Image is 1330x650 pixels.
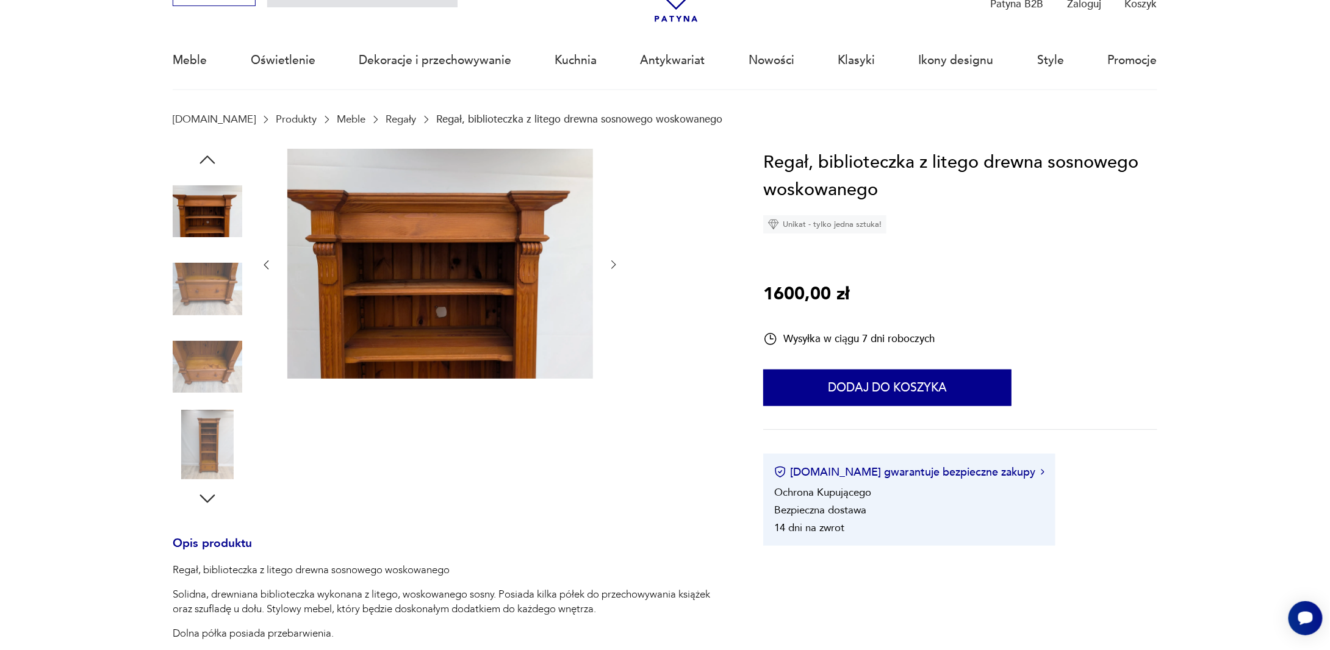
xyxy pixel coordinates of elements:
[1041,469,1044,475] img: Ikona strzałki w prawo
[386,113,416,125] a: Regały
[173,113,256,125] a: [DOMAIN_NAME]
[763,149,1157,204] h1: Regał, biblioteczka z litego drewna sosnowego woskowanego
[774,485,871,499] li: Ochrona Kupującego
[838,32,875,88] a: Klasyki
[763,280,849,309] p: 1600,00 zł
[641,32,705,88] a: Antykwariat
[173,626,728,641] p: Dolna półka posiada przebarwienia.
[436,113,722,125] p: Regał, biblioteczka z litego drewna sosnowego woskowanego
[173,177,242,246] img: Zdjęcie produktu Regał, biblioteczka z litego drewna sosnowego woskowanego
[337,113,365,125] a: Meble
[173,32,207,88] a: Meble
[749,32,794,88] a: Nowości
[774,521,844,535] li: 14 dni na zwrot
[173,254,242,324] img: Zdjęcie produktu Regał, biblioteczka z litego drewna sosnowego woskowanego
[251,32,315,88] a: Oświetlenie
[173,332,242,402] img: Zdjęcie produktu Regał, biblioteczka z litego drewna sosnowego woskowanego
[774,466,786,478] img: Ikona certyfikatu
[276,113,317,125] a: Produkty
[763,215,886,234] div: Unikat - tylko jedna sztuka!
[173,563,728,577] p: Regał, biblioteczka z litego drewna sosnowego woskowanego
[768,219,779,230] img: Ikona diamentu
[774,503,866,517] li: Bezpieczna dostawa
[173,410,242,479] img: Zdjęcie produktu Regał, biblioteczka z litego drewna sosnowego woskowanego
[763,370,1012,406] button: Dodaj do koszyka
[555,32,597,88] a: Kuchnia
[919,32,994,88] a: Ikony designu
[1289,601,1323,635] iframe: Smartsupp widget button
[1037,32,1064,88] a: Style
[359,32,511,88] a: Dekoracje i przechowywanie
[1107,32,1157,88] a: Promocje
[173,539,728,563] h3: Opis produktu
[173,587,728,616] p: Solidna, drewniana biblioteczka wykonana z litego, woskowanego sosny. Posiada kilka półek do prze...
[287,149,593,379] img: Zdjęcie produktu Regał, biblioteczka z litego drewna sosnowego woskowanego
[774,465,1044,480] button: [DOMAIN_NAME] gwarantuje bezpieczne zakupy
[763,332,935,346] div: Wysyłka w ciągu 7 dni roboczych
